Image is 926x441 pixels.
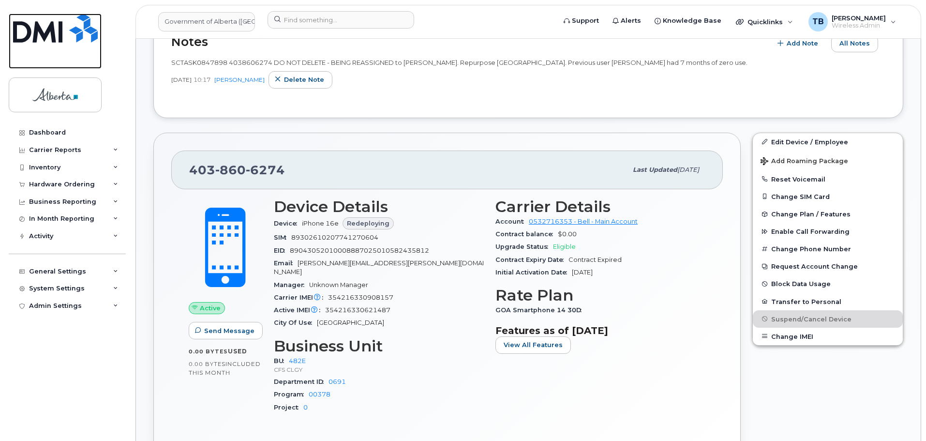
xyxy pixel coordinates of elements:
[274,306,325,314] span: Active IMEI
[274,259,298,267] span: Email
[274,220,302,227] span: Device
[677,166,699,173] span: [DATE]
[303,404,308,411] a: 0
[200,304,221,313] span: Active
[274,365,484,374] p: CFS CLGY
[189,361,225,367] span: 0.00 Bytes
[274,378,329,385] span: Department ID
[771,315,851,322] span: Suspend/Cancel Device
[504,340,563,350] span: View All Features
[290,247,429,254] span: 89043052010008887025010582435812
[802,12,903,31] div: Tami Betchuk
[274,319,317,326] span: City Of Use
[214,76,265,83] a: [PERSON_NAME]
[274,391,309,398] span: Program
[753,258,903,275] button: Request Account Change
[284,75,324,84] span: Delete note
[328,294,393,301] span: 354216330908157
[832,22,886,30] span: Wireless Admin
[215,163,246,177] span: 860
[663,16,721,26] span: Knowledge Base
[204,326,254,335] span: Send Message
[753,188,903,205] button: Change SIM Card
[309,281,368,289] span: Unknown Manager
[302,220,339,227] span: iPhone 16e
[753,310,903,328] button: Suspend/Cancel Device
[317,319,384,326] span: [GEOGRAPHIC_DATA]
[291,234,378,241] span: 89302610207741270604
[189,360,261,376] span: included this month
[171,34,766,49] h2: Notes
[289,357,306,365] a: 482E
[753,328,903,345] button: Change IMEI
[831,35,878,52] button: All Notes
[189,348,228,355] span: 0.00 Bytes
[771,228,850,235] span: Enable Call Forwarding
[274,337,484,355] h3: Business Unit
[495,218,529,225] span: Account
[274,281,309,289] span: Manager
[572,16,599,26] span: Support
[274,198,484,215] h3: Device Details
[558,230,577,238] span: $0.00
[812,16,824,28] span: TB
[274,234,291,241] span: SIM
[269,71,332,89] button: Delete note
[495,325,705,336] h3: Features as of [DATE]
[495,336,571,354] button: View All Features
[495,198,705,215] h3: Carrier Details
[495,230,558,238] span: Contract balance
[194,76,210,84] span: 10:17
[606,11,648,30] a: Alerts
[771,211,851,218] span: Change Plan / Features
[753,293,903,310] button: Transfer to Personal
[648,11,728,30] a: Knowledge Base
[171,59,747,66] span: SCTASK0847898 4038606274 DO NOT DELETE - BEING REASSIGNED to [PERSON_NAME]. Repurpose [GEOGRAPHIC...
[347,219,389,228] span: Redeploying
[753,151,903,170] button: Add Roaming Package
[753,133,903,151] a: Edit Device / Employee
[495,306,586,314] span: GOA Smartphone 14 30D
[839,39,870,48] span: All Notes
[274,259,484,275] span: [PERSON_NAME][EMAIL_ADDRESS][PERSON_NAME][DOMAIN_NAME]
[189,322,263,339] button: Send Message
[753,223,903,240] button: Enable Call Forwarding
[495,243,553,250] span: Upgrade Status
[753,275,903,292] button: Block Data Usage
[309,391,330,398] a: 00378
[268,11,414,29] input: Find something...
[729,12,800,31] div: Quicklinks
[771,35,826,52] button: Add Note
[753,205,903,223] button: Change Plan / Features
[557,11,606,30] a: Support
[325,306,390,314] span: 354216330621487
[753,170,903,188] button: Reset Voicemail
[633,166,677,173] span: Last updated
[246,163,285,177] span: 6274
[495,269,572,276] span: Initial Activation Date
[529,218,638,225] a: 0532716353 - Bell - Main Account
[274,404,303,411] span: Project
[832,14,886,22] span: [PERSON_NAME]
[761,157,848,167] span: Add Roaming Package
[274,294,328,301] span: Carrier IMEI
[189,163,285,177] span: 403
[572,269,593,276] span: [DATE]
[495,287,705,304] h3: Rate Plan
[747,18,783,26] span: Quicklinks
[171,76,192,84] span: [DATE]
[495,256,568,263] span: Contract Expiry Date
[753,240,903,258] button: Change Phone Number
[621,16,641,26] span: Alerts
[553,243,576,250] span: Eligible
[274,357,289,365] span: BU
[787,39,818,48] span: Add Note
[568,256,622,263] span: Contract Expired
[329,378,346,385] a: 0691
[228,348,247,355] span: used
[158,12,255,31] a: Government of Alberta (GOA)
[274,247,290,254] span: EID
